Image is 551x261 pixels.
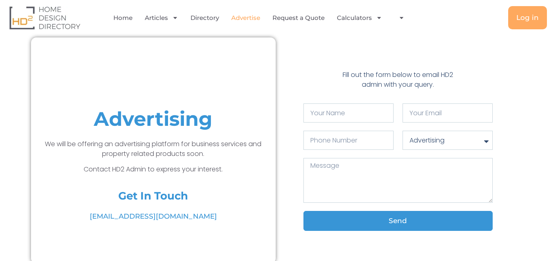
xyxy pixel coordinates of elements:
[90,211,217,222] span: [EMAIL_ADDRESS][DOMAIN_NAME]
[516,14,539,21] span: Log in
[389,217,407,224] span: Send
[508,6,547,29] a: Log in
[303,103,394,123] input: Your Name
[231,9,260,27] a: Advertise
[35,107,272,131] h1: Advertising
[303,103,493,239] form: Contact Form
[403,103,493,123] input: Your Email
[35,211,272,222] a: [EMAIL_ADDRESS][DOMAIN_NAME]
[337,9,382,27] a: Calculators
[272,9,325,27] a: Request a Quote
[339,70,457,90] p: Fill out the form below to email HD2 admin with your query.
[145,9,178,27] a: Articles
[303,131,394,150] input: Only numbers and phone characters (#, -, *, etc) are accepted.
[303,211,493,231] button: Send
[113,9,133,27] a: Home
[35,164,272,174] p: Contact HD2 Admin to express your interest.
[190,9,219,27] a: Directory
[113,9,411,27] nav: Menu
[118,189,188,203] h4: Get In Touch
[35,139,272,159] p: We will be offering an advertising platform for business services and property related products s...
